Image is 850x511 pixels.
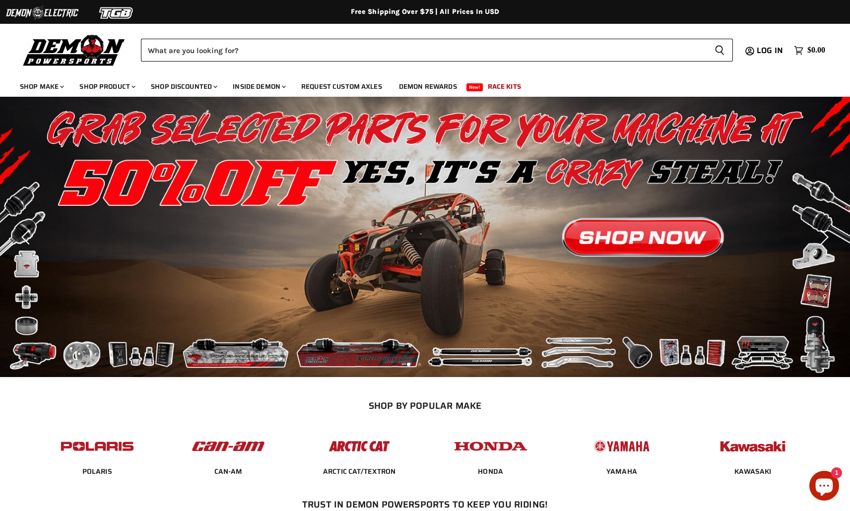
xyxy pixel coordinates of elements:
[214,467,243,477] span: CAN-AM
[418,363,421,366] li: Page dot 2
[5,3,79,22] img: Demon Electric Logo 2
[452,431,529,461] img: POPULAR_MAKE_logo_4_4923a504-4bac-4306-a1be-165a52280178.jpg
[321,431,398,461] img: POPULAR_MAKE_logo_3_027535af-6171-4c5e-a9bc-f0eccd05c5d6.jpg
[429,363,432,366] li: Page dot 3
[757,44,783,57] span: Log in
[440,363,443,366] li: Page dot 4
[789,43,830,58] a: $0.00
[12,72,823,97] ul: Main menu
[734,467,771,476] a: KAWASAKI
[82,467,112,476] a: POLARIS
[407,363,410,366] li: Page dot 1
[714,431,791,461] img: POPULAR_MAKE_logo_6_76e8c46f-2d1e-4ecc-b320-194822857d41.jpg
[806,471,842,503] inbox-online-store-chat: Shopify online store chat
[20,32,129,67] img: Demon Powersports
[813,227,833,247] button: Next
[141,39,733,62] form: Product
[59,431,136,461] img: POPULAR_MAKE_logo_2_dba48cf1-af45-46d4-8f73-953a0f002620.jpg
[707,39,733,62] button: Search
[807,46,825,55] span: $0.00
[480,76,528,97] a: Race Kits
[606,467,637,476] a: YAMAHA
[40,400,810,411] h2: SHOP BY POPULAR MAKE
[79,3,154,22] img: TGB Logo 2
[466,83,483,91] span: New!
[143,76,223,97] a: Shop Discounted
[478,467,503,477] span: HONDA
[734,467,771,477] span: KAWASAKI
[478,467,503,476] a: HONDA
[82,467,112,477] span: POLARIS
[294,76,390,97] a: Request Custom Axles
[17,227,37,247] button: Previous
[392,76,464,97] a: Demon Rewards
[606,467,637,477] span: YAMAHA
[323,467,396,477] span: ARCTIC CAT/TEXTRON
[52,499,798,510] h2: Trust In Demon Powersports To Keep You Riding!
[214,467,243,476] a: CAN-AM
[225,76,292,97] a: Inside Demon
[12,76,70,97] a: Shop Make
[28,7,822,16] div: Free Shipping Over $75 | All Prices In USD
[323,467,396,476] a: ARCTIC CAT/TEXTRON
[72,76,141,97] a: Shop Product
[752,46,789,55] a: Log in
[190,431,267,461] img: POPULAR_MAKE_logo_1_adc20308-ab24-48c4-9fac-e3c1a623d575.jpg
[583,431,660,461] img: POPULAR_MAKE_logo_5_20258e7f-293c-4aac-afa8-159eaa299126.jpg
[141,39,707,62] input: Search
